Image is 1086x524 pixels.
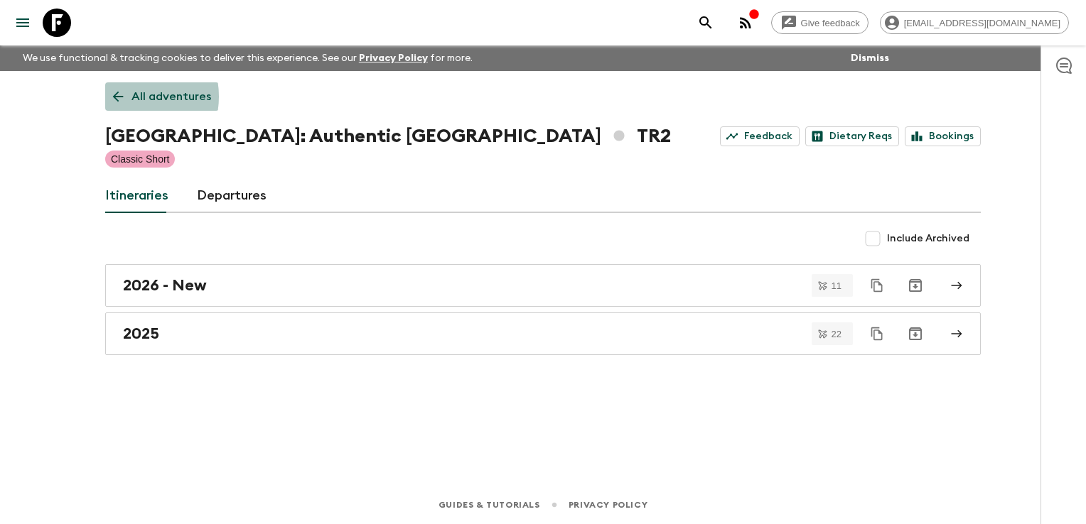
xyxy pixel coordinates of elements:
[864,273,890,298] button: Duplicate
[847,48,893,68] button: Dismiss
[905,126,981,146] a: Bookings
[720,126,800,146] a: Feedback
[123,324,159,343] h2: 2025
[864,321,890,346] button: Duplicate
[105,82,219,111] a: All adventures
[17,45,478,71] p: We use functional & tracking cookies to deliver this experience. See our for more.
[823,329,850,339] span: 22
[131,88,211,105] p: All adventures
[9,9,37,37] button: menu
[901,320,930,348] button: Archive
[105,312,981,355] a: 2025
[569,497,647,513] a: Privacy Policy
[771,11,869,34] a: Give feedback
[105,179,168,213] a: Itineraries
[805,126,899,146] a: Dietary Reqs
[901,271,930,300] button: Archive
[197,179,267,213] a: Departures
[896,18,1068,28] span: [EMAIL_ADDRESS][DOMAIN_NAME]
[105,264,981,307] a: 2026 - New
[105,122,671,151] h1: [GEOGRAPHIC_DATA]: Authentic [GEOGRAPHIC_DATA] TR2
[359,53,428,63] a: Privacy Policy
[692,9,720,37] button: search adventures
[793,18,868,28] span: Give feedback
[439,497,540,513] a: Guides & Tutorials
[123,276,207,295] h2: 2026 - New
[111,152,169,166] p: Classic Short
[887,231,969,246] span: Include Archived
[823,281,850,290] span: 11
[880,11,1069,34] div: [EMAIL_ADDRESS][DOMAIN_NAME]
